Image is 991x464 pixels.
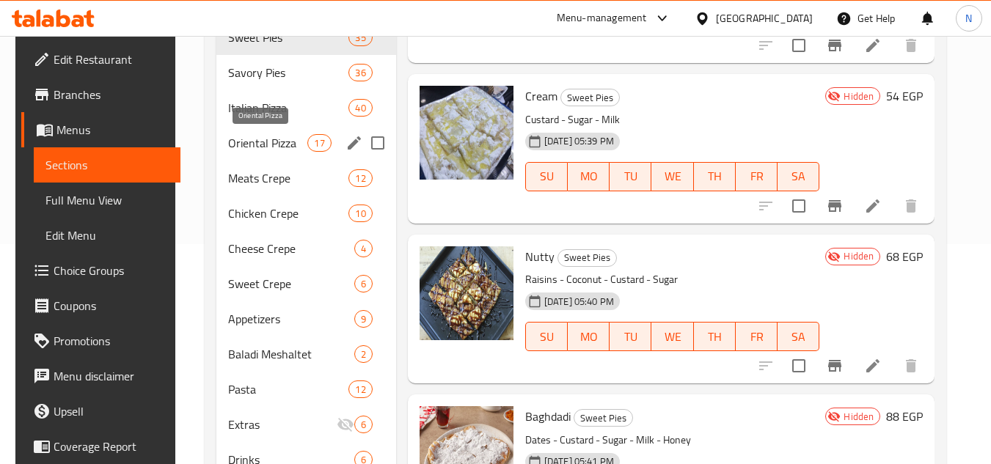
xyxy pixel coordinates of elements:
button: WE [651,322,693,351]
span: Italian Pizza [228,99,349,117]
button: SA [778,322,819,351]
a: Edit menu item [864,357,882,375]
button: TH [694,162,736,191]
span: Menu disclaimer [54,367,169,385]
a: Choice Groups [21,253,181,288]
span: WE [657,166,687,187]
span: 10 [349,207,371,221]
span: 9 [355,312,372,326]
span: Select to update [783,191,814,221]
p: Custard - Sugar - Milk [525,111,820,129]
button: MO [568,322,610,351]
div: Pasta [228,380,349,398]
span: 6 [355,277,372,291]
div: Pasta12 [216,372,396,407]
div: [GEOGRAPHIC_DATA] [716,10,813,26]
a: Sections [34,147,181,183]
span: TU [615,166,646,187]
div: Sweet Crepe6 [216,266,396,301]
span: 36 [349,66,371,80]
button: SA [778,162,819,191]
img: Nutty [420,246,513,340]
span: Sweet Pies [228,29,349,46]
h6: 68 EGP [886,246,923,267]
div: items [354,310,373,328]
span: 12 [349,172,371,185]
div: items [354,240,373,257]
div: Savory Pies36 [216,55,396,90]
span: Sections [45,156,169,174]
span: 4 [355,242,372,256]
span: Baghdadi [525,405,571,427]
button: delete [893,188,929,224]
span: Select to update [783,350,814,381]
button: Branch-specific-item [817,188,852,224]
div: Cheese Crepe4 [216,231,396,266]
span: Upsell [54,402,169,420]
div: Sweet Pies35 [216,20,396,55]
a: Menus [21,112,181,147]
span: Hidden [838,89,880,103]
button: MO [568,162,610,191]
div: items [348,64,372,81]
h6: 54 EGP [886,86,923,106]
a: Edit menu item [864,37,882,54]
div: Italian Pizza40 [216,90,396,125]
button: FR [736,162,778,191]
span: Oriental Pizza [228,134,308,152]
span: Hidden [838,410,880,424]
div: items [354,345,373,363]
button: WE [651,162,693,191]
span: Cream [525,85,557,107]
div: Menu-management [557,10,647,27]
div: Meats Crepe12 [216,161,396,196]
button: TH [694,322,736,351]
a: Coverage Report [21,429,181,464]
span: Nutty [525,246,555,268]
span: Baladi Meshaltet [228,345,354,363]
button: Branch-specific-item [817,348,852,383]
span: Select to update [783,30,814,61]
button: TU [610,322,651,351]
span: SA [783,326,813,347]
span: 40 [349,101,371,115]
div: Oriental Pizza17edit [216,125,396,161]
button: delete [893,348,929,383]
div: Sweet Pies [574,409,633,427]
div: items [348,29,372,46]
span: TH [700,326,730,347]
div: Sweet Pies [560,89,620,106]
button: FR [736,322,778,351]
span: 35 [349,31,371,45]
span: Hidden [838,249,880,263]
div: items [354,275,373,292]
a: Edit Restaurant [21,42,181,77]
span: Choice Groups [54,262,169,279]
div: items [348,169,372,187]
p: Dates - Custard - Sugar - Milk - Honey [525,431,820,449]
span: [DATE] 05:40 PM [538,295,620,309]
span: MO [574,166,604,187]
a: Coupons [21,288,181,323]
button: edit [343,132,365,154]
span: Edit Restaurant [54,51,169,68]
span: Coverage Report [54,438,169,455]
span: Menus [56,121,169,139]
span: Coupons [54,297,169,314]
div: items [348,99,372,117]
span: FR [742,326,772,347]
a: Edit Menu [34,218,181,253]
span: Sweet Pies [574,410,632,427]
span: 6 [355,418,372,432]
span: Branches [54,86,169,103]
span: Sweet Pies [558,249,616,266]
div: items [348,380,372,398]
span: Promotions [54,332,169,350]
h6: 88 EGP [886,406,923,427]
span: Sweet Pies [561,89,619,106]
a: Menu disclaimer [21,358,181,394]
span: 17 [308,136,330,150]
span: Extras [228,416,337,433]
